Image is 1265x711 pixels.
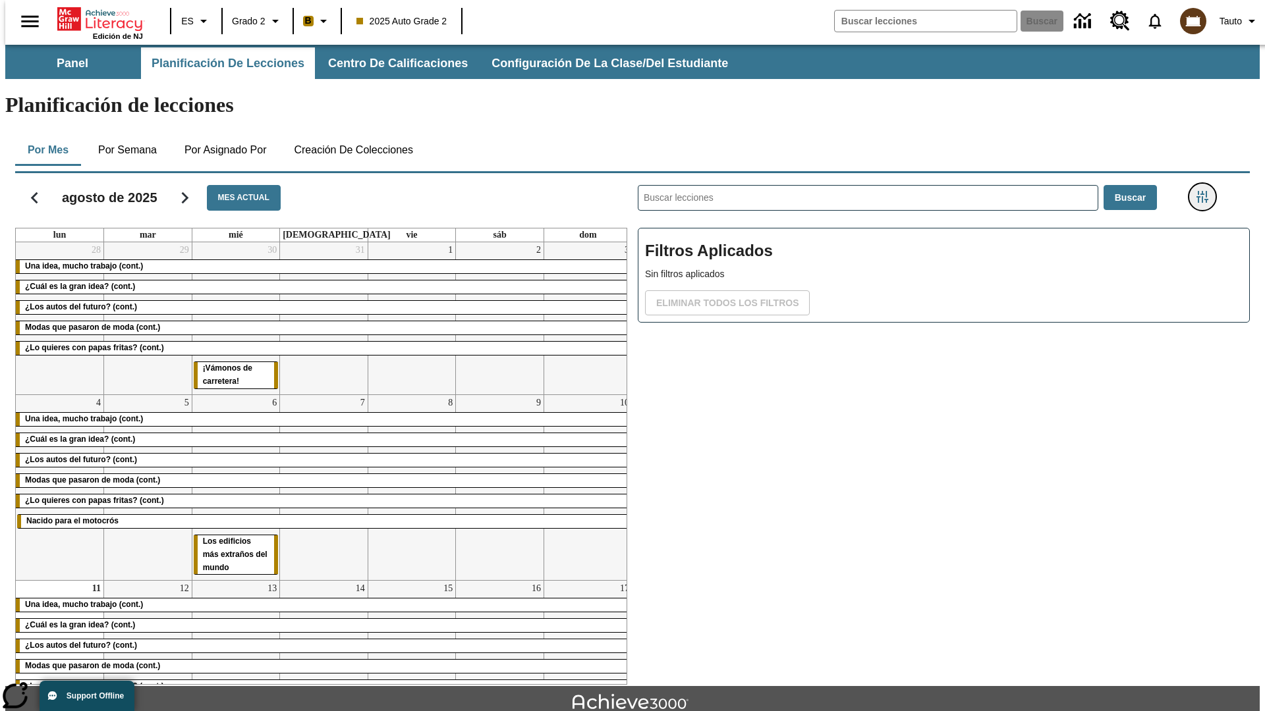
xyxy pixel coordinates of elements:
[298,9,337,33] button: Boost El color de la clase es anaranjado claro. Cambiar el color de la clase.
[226,228,246,242] a: miércoles
[25,600,143,609] span: Una idea, mucho trabajo (cont.)
[1180,8,1206,34] img: avatar image
[168,181,202,215] button: Seguir
[638,186,1098,210] input: Buscar lecciones
[40,681,134,711] button: Support Offline
[94,395,103,411] a: 4 de agosto de 2025
[1102,3,1138,39] a: Centro de recursos, Se abrirá en una pestaña nueva.
[18,181,51,215] button: Regresar
[368,581,456,700] td: 15 de agosto de 2025
[194,362,279,388] div: ¡Vámonos de carretera!
[25,323,160,332] span: Modas que pasaron de moda (cont.)
[1066,3,1102,39] a: Centro de información
[16,619,632,632] div: ¿Cuál es la gran idea? (cont.)
[89,242,103,258] a: 28 de julio de 2025
[280,242,368,394] td: 31 de julio de 2025
[25,455,137,464] span: ¿Los autos del futuro? (cont.)
[227,9,289,33] button: Grado: Grado 2, Elige un grado
[403,228,420,242] a: viernes
[207,185,281,211] button: Mes actual
[1220,14,1242,28] span: Tauto
[265,242,279,258] a: 30 de julio de 2025
[203,537,267,572] span: Los edificios más extraños del mundo
[16,394,104,581] td: 4 de agosto de 2025
[1172,4,1214,38] button: Escoja un nuevo avatar
[283,134,424,166] button: Creación de colecciones
[88,134,167,166] button: Por semana
[1138,4,1172,38] a: Notificaciones
[1104,185,1157,211] button: Buscar
[368,242,456,394] td: 1 de agosto de 2025
[192,581,280,700] td: 13 de agosto de 2025
[445,395,455,411] a: 8 de agosto de 2025
[5,168,627,685] div: Calendario
[90,581,103,596] a: 11 de agosto de 2025
[16,581,104,700] td: 11 de agosto de 2025
[16,280,632,294] div: ¿Cuál es la gran idea? (cont.)
[104,581,192,700] td: 12 de agosto de 2025
[835,11,1017,32] input: Buscar campo
[544,242,632,394] td: 3 de agosto de 2025
[445,242,455,258] a: 1 de agosto de 2025
[15,134,81,166] button: Por mes
[638,228,1250,323] div: Filtros Aplicados
[192,242,280,394] td: 30 de julio de 2025
[5,47,740,79] div: Subbarra de navegación
[16,598,632,612] div: Una idea, mucho trabajo (cont.)
[356,14,447,28] span: 2025 Auto Grade 2
[265,581,279,596] a: 13 de agosto de 2025
[544,394,632,581] td: 10 de agosto de 2025
[441,581,455,596] a: 15 de agosto de 2025
[192,394,280,581] td: 6 de agosto de 2025
[57,6,143,32] a: Portada
[5,93,1260,117] h1: Planificación de lecciones
[16,260,632,273] div: Una idea, mucho trabajo (cont.)
[368,394,456,581] td: 8 de agosto de 2025
[645,267,1243,281] p: Sin filtros aplicados
[617,581,632,596] a: 17 de agosto de 2025
[182,395,192,411] a: 5 de agosto de 2025
[25,620,135,629] span: ¿Cuál es la gran idea? (cont.)
[7,47,138,79] button: Panel
[544,581,632,700] td: 17 de agosto de 2025
[318,47,478,79] button: Centro de calificaciones
[104,394,192,581] td: 5 de agosto de 2025
[305,13,312,29] span: B
[25,282,135,291] span: ¿Cuál es la gran idea? (cont.)
[16,413,632,426] div: Una idea, mucho trabajo (cont.)
[576,228,599,242] a: domingo
[25,414,143,423] span: Una idea, mucho trabajo (cont.)
[137,228,159,242] a: martes
[358,395,368,411] a: 7 de agosto de 2025
[174,134,277,166] button: Por asignado por
[16,342,632,355] div: ¿Lo quieres con papas fritas? (cont.)
[456,394,544,581] td: 9 de agosto de 2025
[16,321,632,334] div: Modas que pasaron de moda (cont.)
[57,5,143,40] div: Portada
[16,680,632,693] div: ¿Lo quieres con papas fritas? (cont.)
[25,475,160,485] span: Modas que pasaron de moda (cont.)
[16,639,632,652] div: ¿Los autos del futuro? (cont.)
[16,454,632,467] div: ¿Los autos del futuro? (cont.)
[16,433,632,446] div: ¿Cuál es la gran idea? (cont.)
[16,301,632,314] div: ¿Los autos del futuro? (cont.)
[181,14,194,28] span: ES
[25,302,137,311] span: ¿Los autos del futuro? (cont.)
[280,228,393,242] a: jueves
[26,516,119,525] span: Nacido para el motocrós
[490,228,509,242] a: sábado
[194,535,279,575] div: Los edificios más extraños del mundo
[177,581,192,596] a: 12 de agosto de 2025
[280,581,368,700] td: 14 de agosto de 2025
[16,474,632,487] div: Modas que pasaron de moda (cont.)
[269,395,279,411] a: 6 de agosto de 2025
[645,235,1243,267] h2: Filtros Aplicados
[280,394,368,581] td: 7 de agosto de 2025
[1189,184,1216,210] button: Menú lateral de filtros
[627,168,1250,685] div: Buscar
[51,228,69,242] a: lunes
[534,242,544,258] a: 2 de agosto de 2025
[529,581,544,596] a: 16 de agosto de 2025
[353,581,368,596] a: 14 de agosto de 2025
[104,242,192,394] td: 29 de julio de 2025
